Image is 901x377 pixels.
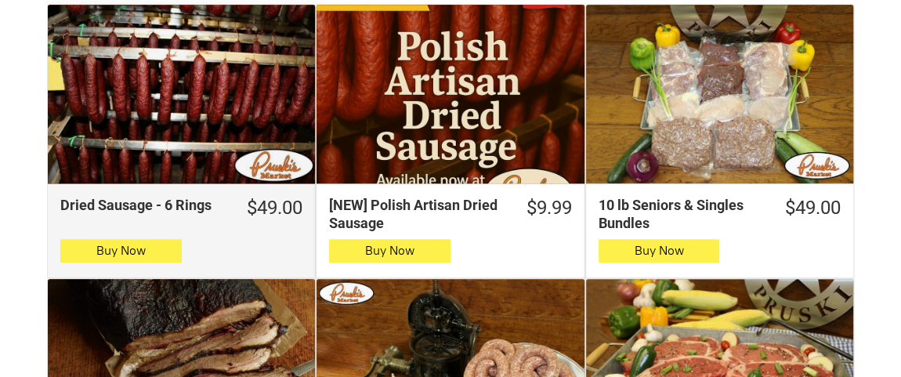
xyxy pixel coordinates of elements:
a: [NEW] Polish Artisan Dried Sausage [317,5,584,183]
a: $49.00Dried Sausage - 6 Rings [48,196,315,220]
div: $49.00 [247,196,302,220]
a: $9.99[NEW] Polish Artisan Dried Sausage [317,196,584,233]
button: Buy Now [329,239,450,263]
button: Buy Now [60,239,182,263]
a: $49.0010 lb Seniors & Singles Bundles [586,196,853,233]
div: Dried Sausage - 6 Rings [60,196,223,214]
div: $9.99 [526,196,572,220]
div: [NEW] Polish Artisan Dried Sausage [329,196,501,233]
span: Buy Now [634,243,683,258]
a: Dried Sausage - 6 Rings [48,5,315,183]
div: 10 lb Seniors & Singles Bundles [599,196,761,233]
button: Buy Now [599,239,720,263]
span: Buy Now [96,243,146,258]
a: 10 lb Seniors &amp; Singles Bundles [586,5,853,183]
span: Buy Now [365,243,414,258]
div: $49.00 [785,196,841,220]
